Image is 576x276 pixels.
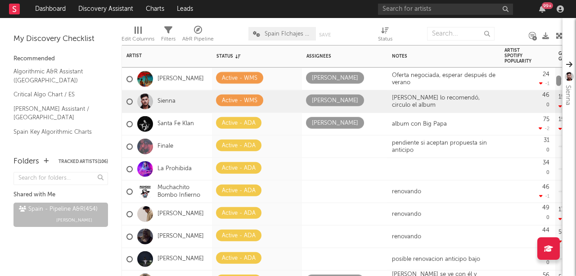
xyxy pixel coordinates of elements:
div: 0 [504,90,549,113]
a: [PERSON_NAME] [157,233,204,240]
a: [PERSON_NAME] [157,255,204,263]
div: 0 [504,158,549,180]
div: renovando [387,233,426,240]
a: Santa Fe Klan [157,120,194,128]
div: Active - ADA [222,253,256,264]
div: A&R Pipeline [182,34,214,45]
input: Search for folders... [13,172,108,185]
div: 46 [542,184,549,190]
div: 0 [504,248,549,270]
div: 44 [542,227,549,233]
button: 99+ [539,5,545,13]
div: 75 [543,116,549,122]
div: Active - ADA [222,140,256,151]
div: [PERSON_NAME] [312,95,358,106]
div: 0 [504,203,549,225]
a: La Prohibida [157,165,192,173]
div: Artist [126,53,194,59]
div: Edit Columns [121,23,154,49]
div: 24 [543,71,549,77]
div: 0 [504,226,549,248]
div: album con Big Papa [387,120,451,127]
a: Spain Key Algorithmic Charts [13,127,99,137]
div: Assignees [306,54,369,59]
div: posible renovacion anticipo bajo [387,255,485,262]
div: 46 [542,92,549,98]
span: Spain FIchajes Ok [265,31,311,37]
div: Spain - Pipeline A&R ( 454 ) [19,204,98,215]
a: Spain - Pipeline A&R(454)[PERSON_NAME] [13,203,108,227]
a: Sienna [157,98,175,105]
div: 49 [542,205,549,211]
div: Sienna [562,85,573,105]
a: [PERSON_NAME] [157,75,204,83]
div: A&R Pipeline [182,23,214,49]
div: 99 + [542,2,553,9]
div: 0 [504,136,549,158]
a: [PERSON_NAME] Assistant / [GEOGRAPHIC_DATA] [13,104,99,122]
a: [PERSON_NAME] [157,210,204,218]
span: -1 [545,194,549,199]
a: Finale [157,143,173,150]
div: My Discovery Checklist [13,34,108,45]
div: Folders [13,156,39,167]
span: [PERSON_NAME] [56,215,92,226]
div: [PERSON_NAME] lo recomendó, circulo el album [387,95,500,109]
div: renovando [387,210,426,217]
div: Status [378,23,392,49]
div: Status [216,54,275,59]
div: pendiente si aceptan propuesta sin anticipo [387,140,500,154]
div: 34 [543,160,549,166]
div: Active - ADA [222,118,256,129]
span: -1 [545,81,549,86]
div: Oferta negociada, esperar después de verano [387,72,500,86]
div: Filters [161,23,175,49]
div: Active - ADA [222,208,256,219]
div: Shared with Me [13,190,108,200]
div: Filters [161,34,175,45]
input: Search for artists [378,4,513,15]
span: -2 [544,127,549,131]
div: Edit Columns [121,34,154,45]
div: Recommended [13,54,108,64]
a: Muchachito Bombo Infierno [157,184,207,199]
div: renovando [387,188,426,195]
div: Active - WMS [222,95,257,106]
button: Save [319,32,331,37]
button: Tracked Artists(106) [58,159,108,164]
div: [PERSON_NAME] [312,73,358,84]
div: Active - WMS [222,73,257,84]
div: Artist Spotify Popularity [504,48,536,64]
a: Algorithmic A&R Assistant ([GEOGRAPHIC_DATA]) [13,67,99,85]
div: Active - ADA [222,186,256,196]
div: Status [378,34,392,45]
div: Active - ADA [222,163,256,174]
a: Critical Algo Chart / ES [13,90,99,100]
input: Search... [427,27,495,41]
div: [PERSON_NAME] [312,118,358,129]
div: 31 [544,137,549,143]
div: Notes [392,54,482,59]
div: Active - ADA [222,231,256,241]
